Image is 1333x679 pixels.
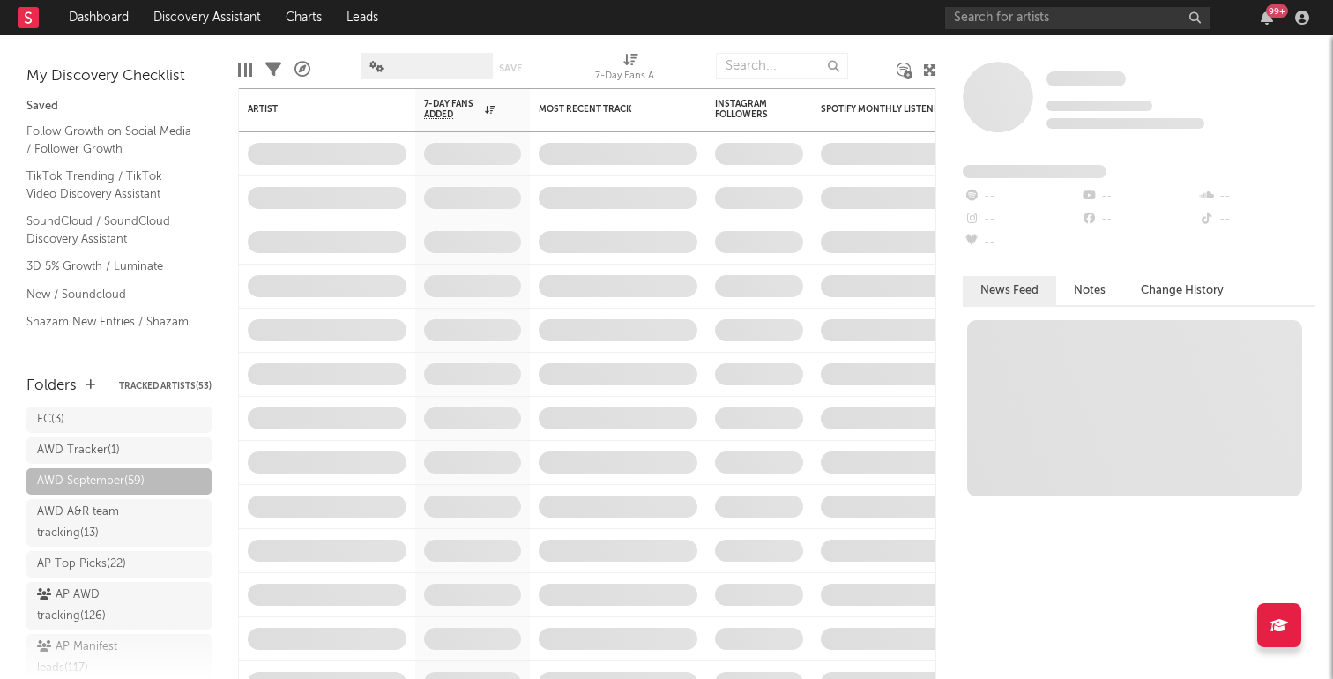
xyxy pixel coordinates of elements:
[37,502,161,544] div: AWD A&R team tracking ( 13 )
[26,285,194,304] a: New / Soundcloud
[715,99,777,120] div: Instagram Followers
[595,66,666,87] div: 7-Day Fans Added (7-Day Fans Added)
[26,340,194,394] a: Top 50/100 Viral / Spotify/Apple Discovery Assistant
[1046,71,1126,86] span: Some Artist
[26,376,77,397] div: Folders
[1080,185,1197,208] div: --
[595,44,666,95] div: 7-Day Fans Added (7-Day Fans Added)
[26,468,212,495] a: AWD September(59)
[1046,71,1126,88] a: Some Artist
[26,437,212,464] a: AWD Tracker(1)
[37,471,145,492] div: AWD September ( 59 )
[37,637,161,679] div: AP Manifest leads ( 117 )
[248,104,380,115] div: Artist
[1056,276,1123,305] button: Notes
[1266,4,1288,18] div: 99 +
[26,499,212,547] a: AWD A&R team tracking(13)
[119,382,212,391] button: Tracked Artists(53)
[26,96,212,117] div: Saved
[37,440,120,461] div: AWD Tracker ( 1 )
[945,7,1210,29] input: Search for artists
[26,312,194,332] a: Shazam New Entries / Shazam
[37,585,161,627] div: AP AWD tracking ( 126 )
[26,257,194,276] a: 3D 5% Growth / Luminate
[963,231,1080,254] div: --
[1261,11,1273,25] button: 99+
[963,208,1080,231] div: --
[26,66,212,87] div: My Discovery Checklist
[716,53,848,79] input: Search...
[26,407,212,433] a: EC(3)
[1046,118,1204,129] span: 0 fans last week
[499,63,522,73] button: Save
[424,99,480,120] span: 7-Day Fans Added
[37,409,64,430] div: EC ( 3 )
[37,554,126,575] div: AP Top Picks ( 22 )
[26,582,212,630] a: AP AWD tracking(126)
[963,165,1106,178] span: Fans Added by Platform
[265,44,281,95] div: Filters
[1080,208,1197,231] div: --
[26,551,212,578] a: AP Top Picks(22)
[963,185,1080,208] div: --
[294,44,310,95] div: A&R Pipeline
[1046,101,1152,111] span: Tracking Since: [DATE]
[26,212,194,248] a: SoundCloud / SoundCloud Discovery Assistant
[539,104,671,115] div: Most Recent Track
[821,104,953,115] div: Spotify Monthly Listeners
[1198,208,1315,231] div: --
[1198,185,1315,208] div: --
[26,122,194,158] a: Follow Growth on Social Media / Follower Growth
[238,44,252,95] div: Edit Columns
[26,167,194,203] a: TikTok Trending / TikTok Video Discovery Assistant
[963,276,1056,305] button: News Feed
[1123,276,1241,305] button: Change History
